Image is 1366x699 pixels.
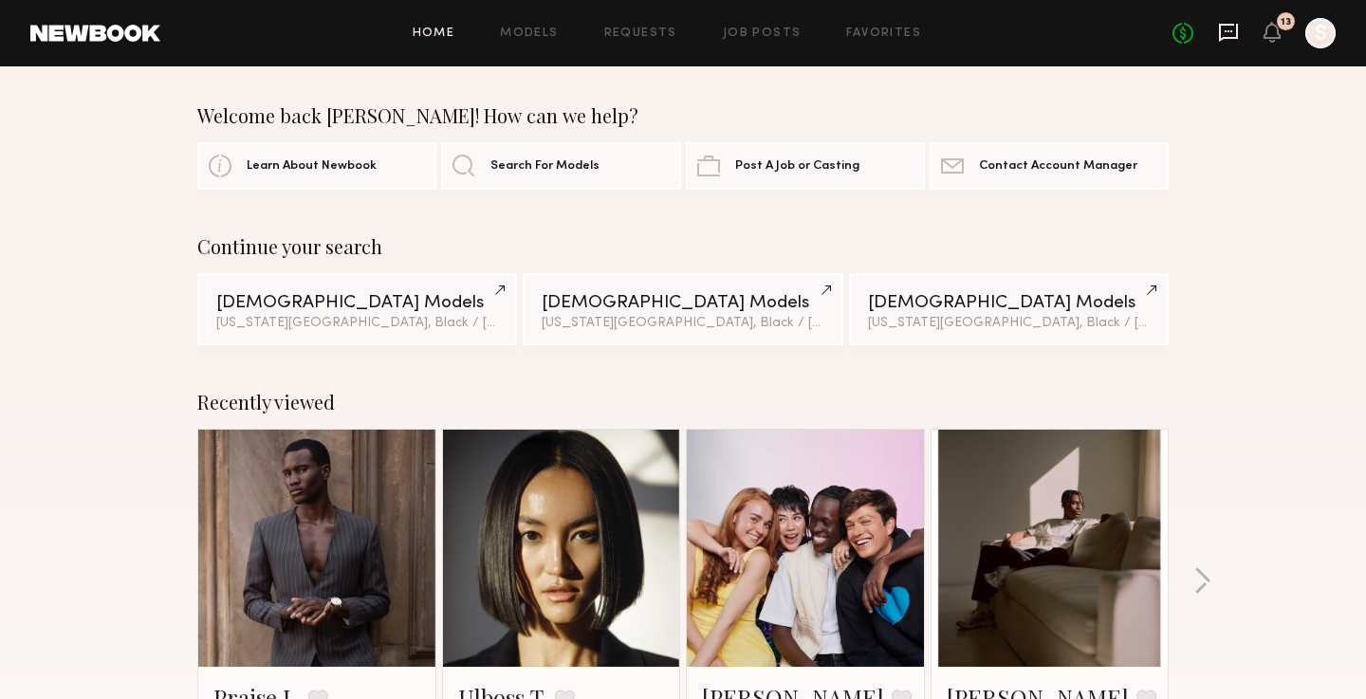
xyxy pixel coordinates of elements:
div: Welcome back [PERSON_NAME]! How can we help? [197,104,1169,127]
div: [US_STATE][GEOGRAPHIC_DATA], Black / [DEMOGRAPHIC_DATA] [216,317,498,330]
a: Contact Account Manager [930,142,1169,190]
div: [DEMOGRAPHIC_DATA] Models [216,294,498,312]
a: S [1305,18,1336,48]
a: Job Posts [723,28,802,40]
div: [US_STATE][GEOGRAPHIC_DATA], Black / [DEMOGRAPHIC_DATA] [868,317,1150,330]
a: [DEMOGRAPHIC_DATA] Models[US_STATE][GEOGRAPHIC_DATA], Black / [DEMOGRAPHIC_DATA] [849,273,1169,345]
div: Recently viewed [197,391,1169,414]
a: [DEMOGRAPHIC_DATA] Models[US_STATE][GEOGRAPHIC_DATA], Black / [DEMOGRAPHIC_DATA] [197,273,517,345]
div: [US_STATE][GEOGRAPHIC_DATA], Black / [DEMOGRAPHIC_DATA] [542,317,823,330]
span: Search For Models [490,160,600,173]
a: Favorites [846,28,921,40]
a: Models [500,28,558,40]
a: Search For Models [441,142,680,190]
span: Learn About Newbook [247,160,377,173]
div: 13 [1281,17,1291,28]
a: Home [413,28,455,40]
div: [DEMOGRAPHIC_DATA] Models [868,294,1150,312]
div: Continue your search [197,235,1169,258]
span: Contact Account Manager [979,160,1137,173]
a: Requests [604,28,677,40]
a: [DEMOGRAPHIC_DATA] Models[US_STATE][GEOGRAPHIC_DATA], Black / [DEMOGRAPHIC_DATA] [523,273,842,345]
div: [DEMOGRAPHIC_DATA] Models [542,294,823,312]
span: Post A Job or Casting [735,160,859,173]
a: Learn About Newbook [197,142,436,190]
a: Post A Job or Casting [686,142,925,190]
